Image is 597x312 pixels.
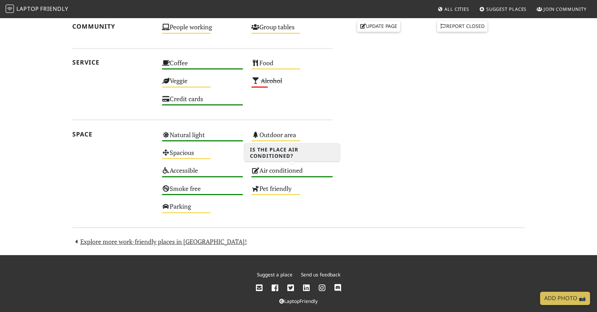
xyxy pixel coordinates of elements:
[158,165,248,183] div: Accessible
[158,183,248,201] div: Smoke free
[158,21,248,39] div: People working
[247,183,337,201] div: Pet friendly
[477,3,530,15] a: Suggest Places
[257,271,293,278] a: Suggest a place
[279,298,318,304] a: LaptopFriendly
[486,6,527,12] span: Suggest Places
[72,23,154,30] h2: Community
[301,271,340,278] a: Send us feedback
[247,129,337,147] div: Outdoor area
[247,21,337,39] div: Group tables
[437,21,487,31] a: Report closed
[158,93,248,111] div: Credit cards
[158,147,248,165] div: Spacious
[544,6,587,12] span: Join Community
[247,165,337,183] div: Air conditioned
[534,3,589,15] a: Join Community
[72,131,154,138] h2: Space
[158,75,248,93] div: Veggie
[6,5,14,13] img: LaptopFriendly
[244,144,340,162] h3: Is the place air conditioned?
[16,5,39,13] span: Laptop
[540,292,590,305] a: Add Photo 📸
[158,129,248,147] div: Natural light
[158,201,248,218] div: Parking
[247,57,337,75] div: Food
[72,237,247,246] a: Explore more work-friendly places in [GEOGRAPHIC_DATA]!
[72,59,154,66] h2: Service
[357,21,400,31] a: Update page
[40,5,68,13] span: Friendly
[261,76,282,85] s: Alcohol
[444,6,469,12] span: All Cities
[435,3,472,15] a: All Cities
[6,3,68,15] a: LaptopFriendly LaptopFriendly
[158,57,248,75] div: Coffee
